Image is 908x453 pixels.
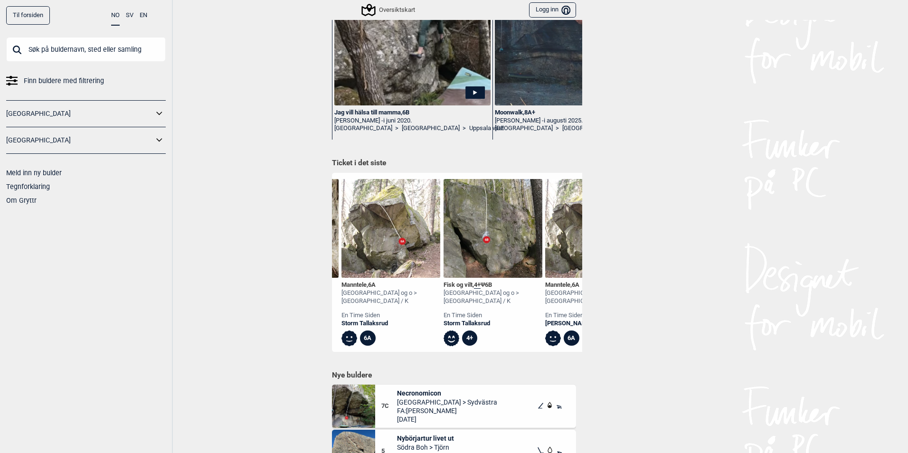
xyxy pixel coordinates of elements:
[6,6,50,25] a: Til forsiden
[495,117,651,125] div: [PERSON_NAME] -
[341,311,440,320] div: en time siden
[444,179,542,278] img: Fisk og vilt 210503
[444,289,542,305] div: [GEOGRAPHIC_DATA] og o > [GEOGRAPHIC_DATA] / K
[6,37,166,62] input: Søk på buldernavn, sted eller samling
[332,158,576,169] h1: Ticket i det siste
[126,6,133,25] button: SV
[545,179,644,278] img: Manntele 210410
[397,406,497,415] span: FA: [PERSON_NAME]
[529,2,576,18] button: Logg inn
[462,330,478,346] div: 4+
[545,311,644,320] div: en time siden
[24,74,104,88] span: Finn buldere med filtrering
[6,133,153,147] a: [GEOGRAPHIC_DATA]
[341,289,440,305] div: [GEOGRAPHIC_DATA] og o > [GEOGRAPHIC_DATA] / K
[545,281,644,289] div: Manntele ,
[6,183,50,190] a: Tegnforklaring
[334,124,392,132] a: [GEOGRAPHIC_DATA]
[572,281,579,288] span: 6A
[474,281,481,289] span: 4+
[341,281,440,289] div: Manntele ,
[395,124,398,132] span: >
[334,109,491,117] div: Jag vill hälsa till mamma , 6B
[444,281,542,289] div: Fisk og vilt , Ψ
[444,311,542,320] div: en time siden
[6,107,153,121] a: [GEOGRAPHIC_DATA]
[111,6,120,26] button: NO
[332,370,576,380] h1: Nye buldere
[332,385,576,428] div: Necronomicon7CNecronomicon[GEOGRAPHIC_DATA] > SydvästraFA:[PERSON_NAME][DATE]
[545,289,644,305] div: [GEOGRAPHIC_DATA] og o > [GEOGRAPHIC_DATA] / K
[397,415,497,424] span: [DATE]
[556,124,559,132] span: >
[363,4,415,16] div: Oversiktskart
[397,434,457,443] span: Nybörjartur livet ut
[6,197,37,204] a: Om Gryttr
[463,124,466,132] span: >
[495,124,553,132] a: [GEOGRAPHIC_DATA]
[140,6,147,25] button: EN
[397,398,497,406] span: [GEOGRAPHIC_DATA] > Sydvästra
[402,124,460,132] a: [GEOGRAPHIC_DATA]
[562,124,620,132] a: [GEOGRAPHIC_DATA]
[444,320,542,328] a: Storm Tallaksrud
[6,169,62,177] a: Meld inn ny bulder
[383,117,412,124] span: i juni 2020.
[545,320,644,328] a: [PERSON_NAME]
[334,117,491,125] div: [PERSON_NAME] -
[6,74,166,88] a: Finn buldere med filtrering
[564,330,579,346] div: 6A
[341,320,440,328] a: Storm Tallaksrud
[485,281,492,288] span: 6B
[368,281,376,288] span: 6A
[397,443,457,452] span: Södra Boh > Tjörn
[332,385,375,428] img: Necronomicon
[469,124,504,132] a: Uppsala väst
[360,330,376,346] div: 6A
[341,179,440,278] img: Manntele 210410
[397,389,497,397] span: Necronomicon
[544,117,583,124] span: i augusti 2025.
[381,402,397,410] span: 7C
[495,109,651,117] div: Moonwalk , 8A+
